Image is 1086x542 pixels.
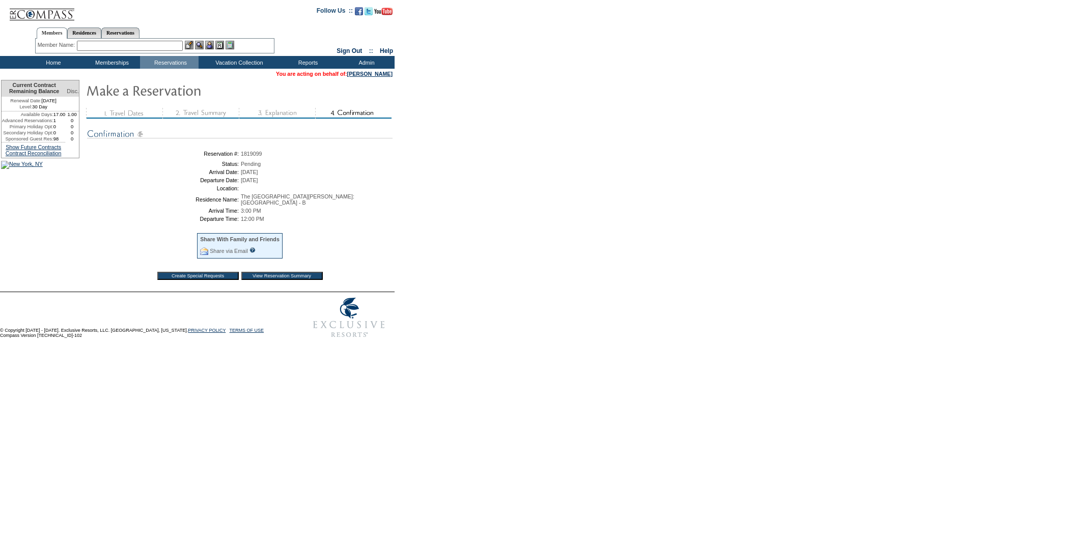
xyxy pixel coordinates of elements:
[317,6,353,18] td: Follow Us ::
[374,10,393,16] a: Subscribe to our YouTube Channel
[101,27,140,38] a: Reservations
[210,248,248,254] a: Share via Email
[2,130,53,136] td: Secondary Holiday Opt:
[277,56,336,69] td: Reports
[241,272,323,280] input: View Reservation Summary
[276,71,393,77] span: You are acting on behalf of:
[89,161,239,167] td: Status:
[162,108,239,119] img: step2_state3.gif
[249,247,256,253] input: What is this?
[81,56,140,69] td: Memberships
[315,108,392,119] img: step4_state2.gif
[241,151,262,157] span: 1819099
[195,41,204,49] img: View
[2,80,65,97] td: Current Contract Remaining Balance
[188,328,226,333] a: PRIVACY POLICY
[65,136,79,142] td: 0
[89,151,239,157] td: Reservation #:
[241,169,258,175] span: [DATE]
[53,124,66,130] td: 0
[6,150,62,156] a: Contract Reconciliation
[89,193,239,206] td: Residence Name:
[37,27,68,39] a: Members
[365,7,373,15] img: Follow us on Twitter
[10,98,41,104] span: Renewal Date:
[53,136,66,142] td: 98
[19,104,32,110] span: Level:
[65,124,79,130] td: 0
[365,10,373,16] a: Follow us on Twitter
[2,111,53,118] td: Available Days:
[374,8,393,15] img: Subscribe to our YouTube Channel
[241,193,354,206] span: The [GEOGRAPHIC_DATA][PERSON_NAME]: [GEOGRAPHIC_DATA] - B
[53,118,66,124] td: 1
[6,144,61,150] a: Show Future Contracts
[336,56,395,69] td: Admin
[239,108,315,119] img: step3_state3.gif
[53,111,66,118] td: 17.00
[67,88,79,94] span: Disc.
[303,292,395,343] img: Exclusive Resorts
[65,130,79,136] td: 0
[65,118,79,124] td: 0
[89,216,239,222] td: Departure Time:
[89,177,239,183] td: Departure Date:
[215,41,224,49] img: Reservations
[2,118,53,124] td: Advanced Reservations:
[205,41,214,49] img: Impersonate
[369,47,373,54] span: ::
[89,185,239,191] td: Location:
[355,7,363,15] img: Become our fan on Facebook
[380,47,393,54] a: Help
[2,124,53,130] td: Primary Holiday Opt:
[86,80,290,100] img: Make Reservation
[89,169,239,175] td: Arrival Date:
[1,161,43,169] img: New York, NY
[241,216,264,222] span: 12:00 PM
[23,56,81,69] td: Home
[65,111,79,118] td: 1.00
[185,41,193,49] img: b_edit.gif
[200,236,280,242] div: Share With Family and Friends
[157,272,239,280] input: Create Special Requests
[2,104,65,111] td: 30 Day
[230,328,264,333] a: TERMS OF USE
[241,161,261,167] span: Pending
[53,130,66,136] td: 0
[337,47,362,54] a: Sign Out
[89,208,239,214] td: Arrival Time:
[241,177,258,183] span: [DATE]
[140,56,199,69] td: Reservations
[347,71,393,77] a: [PERSON_NAME]
[86,108,162,119] img: step1_state3.gif
[67,27,101,38] a: Residences
[241,208,261,214] span: 3:00 PM
[2,136,53,142] td: Sponsored Guest Res:
[355,10,363,16] a: Become our fan on Facebook
[38,41,77,49] div: Member Name:
[226,41,234,49] img: b_calculator.gif
[199,56,277,69] td: Vacation Collection
[2,97,65,104] td: [DATE]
